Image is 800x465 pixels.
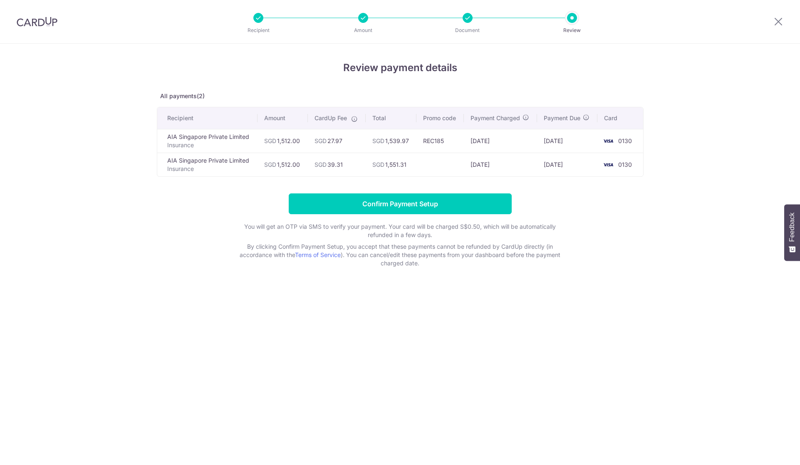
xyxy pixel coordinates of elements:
img: <span class="translation_missing" title="translation missing: en.account_steps.new_confirm_form.b... [600,160,617,170]
p: Insurance [167,141,251,149]
span: Payment Charged [471,114,520,122]
p: Document [437,26,498,35]
img: <span class="translation_missing" title="translation missing: en.account_steps.new_confirm_form.b... [600,136,617,146]
td: [DATE] [537,129,597,153]
span: 0130 [618,137,632,144]
th: Amount [258,107,307,129]
p: Insurance [167,165,251,173]
td: [DATE] [537,153,597,176]
th: Promo code [416,107,463,129]
button: Feedback - Show survey [784,204,800,261]
td: 1,539.97 [366,129,417,153]
p: By clicking Confirm Payment Setup, you accept that these payments cannot be refunded by CardUp di... [234,242,567,267]
img: CardUp [17,17,57,27]
span: SGD [372,137,384,144]
td: AIA Singapore Private Limited [157,129,258,153]
span: Payment Due [544,114,580,122]
span: SGD [315,137,327,144]
span: 0130 [618,161,632,168]
td: AIA Singapore Private Limited [157,153,258,176]
span: SGD [264,161,276,168]
td: 39.31 [308,153,366,176]
td: REC185 [416,129,463,153]
iframe: Opens a widget where you can find more information [747,440,792,461]
td: [DATE] [464,153,537,176]
span: SGD [264,137,276,144]
a: Terms of Service [295,251,341,258]
td: 1,551.31 [366,153,417,176]
p: Recipient [228,26,289,35]
th: Total [366,107,417,129]
p: You will get an OTP via SMS to verify your payment. Your card will be charged S$0.50, which will ... [234,223,567,239]
th: Card [597,107,643,129]
td: [DATE] [464,129,537,153]
h4: Review payment details [157,60,644,75]
span: CardUp Fee [315,114,347,122]
td: 1,512.00 [258,153,307,176]
p: All payments(2) [157,92,644,100]
span: Feedback [788,213,796,242]
input: Confirm Payment Setup [289,193,512,214]
p: Review [541,26,603,35]
span: SGD [372,161,384,168]
td: 1,512.00 [258,129,307,153]
p: Amount [332,26,394,35]
span: SGD [315,161,327,168]
td: 27.97 [308,129,366,153]
th: Recipient [157,107,258,129]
